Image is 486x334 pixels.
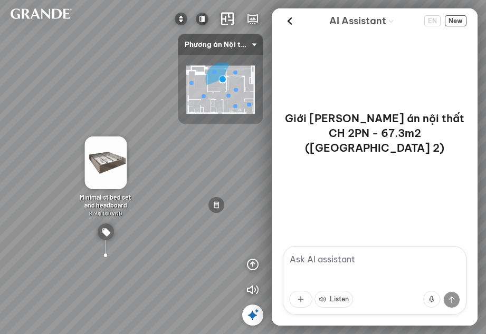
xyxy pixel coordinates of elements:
[424,15,441,26] span: EN
[80,193,131,209] span: Minimalist bed set and headboard
[186,66,255,114] img: FPT_PLAZA_2_C_N_7VUZJ6TMLUP4.png
[8,8,72,19] img: logo
[315,291,353,308] button: Listen
[84,136,127,189] img: Template_thumna_32ZYZNUYCMW7.gif
[445,15,466,26] button: New Chat
[196,13,208,25] img: logo
[284,111,465,155] p: Giới [PERSON_NAME] án nội thất CH 2PN - 67.3m2 ([GEOGRAPHIC_DATA] 2)
[175,13,187,25] img: Furnishing
[445,15,466,26] span: New
[329,13,395,29] div: AI Guide options
[97,223,114,240] img: type_price_tag_AGYDMGFED66.svg
[329,14,386,28] span: AI Assistant
[424,15,441,26] button: Change language
[185,34,256,55] span: Phương án Nội thất
[89,210,122,217] span: 8.490.000 VND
